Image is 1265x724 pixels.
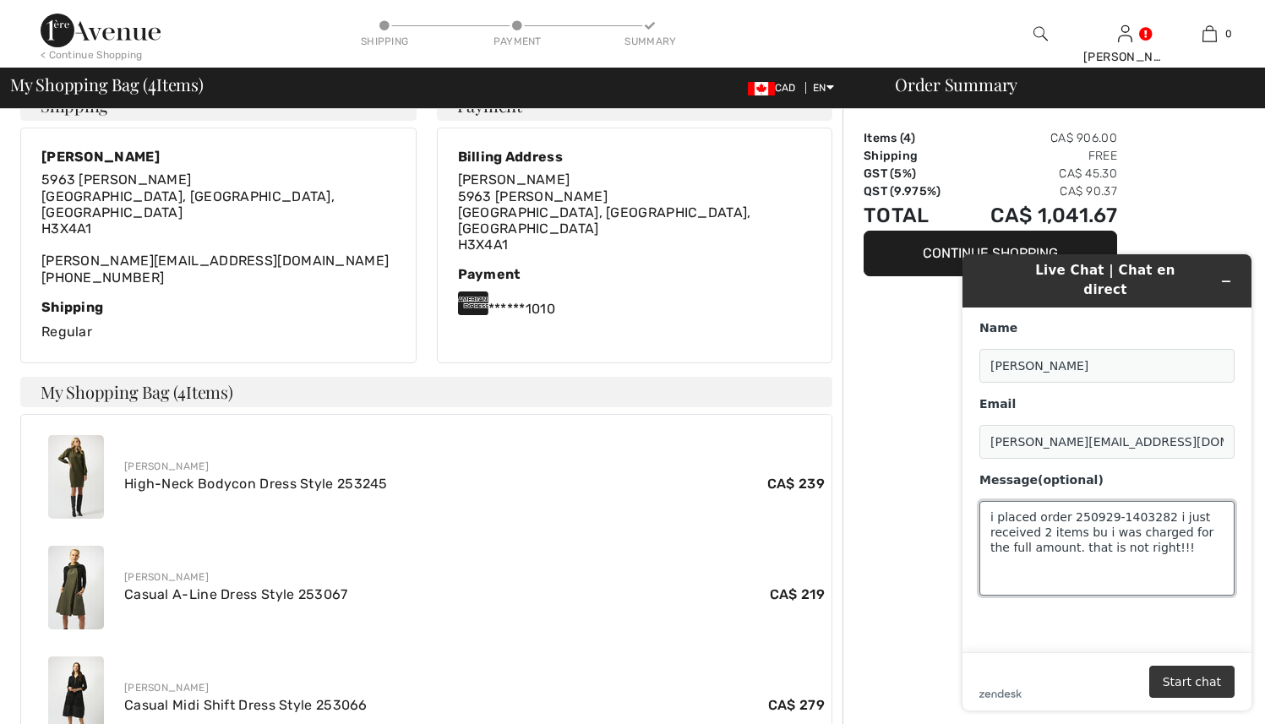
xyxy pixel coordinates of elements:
[960,200,1117,231] td: CA$ 1,041.67
[864,147,960,165] td: Shipping
[41,14,161,47] img: 1ère Avenue
[41,171,395,285] div: [PERSON_NAME][EMAIL_ADDRESS][DOMAIN_NAME] [PHONE_NUMBER]
[124,569,825,585] div: [PERSON_NAME]
[864,182,960,200] td: QST (9.975%)
[1202,24,1217,44] img: My Bag
[1118,25,1132,41] a: Sign In
[458,171,570,188] span: [PERSON_NAME]
[1168,24,1251,44] a: 0
[864,165,960,182] td: GST (5%)
[903,131,911,145] span: 4
[124,697,368,713] a: Casual Midi Shift Dress Style 253066
[148,72,156,94] span: 4
[748,82,803,94] span: CAD
[960,182,1117,200] td: CA$ 90.37
[768,695,825,716] span: CA$ 279
[48,435,104,519] img: High-Neck Bodycon Dress Style 253245
[864,129,960,147] td: Items ( )
[767,474,825,494] span: CA$ 239
[492,34,543,49] div: Payment
[1033,24,1048,44] img: search the website
[124,680,825,695] div: [PERSON_NAME]
[41,171,335,237] span: 5963 [PERSON_NAME] [GEOGRAPHIC_DATA], [GEOGRAPHIC_DATA], [GEOGRAPHIC_DATA] H3X4A1
[458,149,812,165] div: Billing Address
[20,377,832,407] h4: My Shopping Bag ( Items)
[1083,48,1166,66] div: [PERSON_NAME]
[960,165,1117,182] td: CA$ 45.30
[949,241,1265,724] iframe: Find more information here
[960,147,1117,165] td: Free
[41,47,143,63] div: < Continue Shopping
[458,266,812,282] div: Payment
[1118,24,1132,44] img: My Info
[41,299,395,342] div: Regular
[624,34,675,49] div: Summary
[124,459,825,474] div: [PERSON_NAME]
[41,149,395,165] div: [PERSON_NAME]
[10,76,204,93] span: My Shopping Bag ( Items)
[960,129,1117,147] td: CA$ 906.00
[864,200,960,231] td: Total
[177,380,186,403] span: 4
[875,76,1255,93] div: Order Summary
[48,546,104,629] img: Casual A-Line Dress Style 253067
[124,586,348,602] a: Casual A-Line Dress Style 253067
[458,188,751,253] span: 5963 [PERSON_NAME] [GEOGRAPHIC_DATA], [GEOGRAPHIC_DATA], [GEOGRAPHIC_DATA] H3X4A1
[124,476,388,492] a: High-Neck Bodycon Dress Style 253245
[864,231,1117,276] button: Continue Shopping
[359,34,410,49] div: Shipping
[41,299,395,315] div: Shipping
[37,12,72,27] span: Chat
[1225,26,1232,41] span: 0
[770,585,825,605] span: CA$ 219
[748,82,775,95] img: Canadian Dollar
[813,82,834,94] span: EN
